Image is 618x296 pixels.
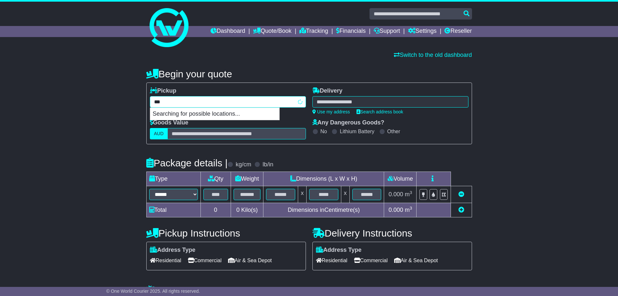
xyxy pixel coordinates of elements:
span: Residential [316,255,347,265]
a: Switch to the old dashboard [394,52,472,58]
p: Searching for possible locations... [150,108,279,120]
td: x [341,186,349,203]
label: Delivery [312,87,343,95]
span: Commercial [354,255,388,265]
span: Residential [150,255,181,265]
span: 0.000 [389,207,403,213]
label: No [321,128,327,135]
span: Air & Sea Depot [228,255,272,265]
sup: 3 [410,206,412,211]
td: Dimensions (L x W x H) [263,172,384,186]
h4: Pickup Instructions [146,228,306,238]
a: Dashboard [211,26,245,37]
label: Goods Value [150,119,188,126]
span: Air & Sea Depot [394,255,438,265]
td: Dimensions in Centimetre(s) [263,203,384,217]
h4: Package details | [146,158,228,168]
h4: Delivery Instructions [312,228,472,238]
label: Address Type [150,247,196,254]
span: Commercial [188,255,222,265]
td: Volume [384,172,417,186]
td: Type [146,172,200,186]
h4: Warranty & Insurance [146,285,472,296]
a: Tracking [299,26,328,37]
td: x [298,186,307,203]
sup: 3 [410,190,412,195]
a: Quote/Book [253,26,291,37]
span: m [405,207,412,213]
span: 0.000 [389,191,403,198]
td: Kilo(s) [231,203,263,217]
a: Use my address [312,109,350,114]
td: Total [146,203,200,217]
span: © One World Courier 2025. All rights reserved. [106,289,200,294]
label: Any Dangerous Goods? [312,119,384,126]
h4: Begin your quote [146,69,472,79]
a: Add new item [458,207,464,213]
a: Search address book [357,109,403,114]
a: Settings [408,26,437,37]
label: AUD [150,128,168,139]
label: lb/in [262,161,273,168]
span: 0 [236,207,239,213]
label: Address Type [316,247,362,254]
a: Financials [336,26,366,37]
label: Pickup [150,87,176,95]
typeahead: Please provide city [150,96,306,108]
label: kg/cm [236,161,251,168]
label: Lithium Battery [340,128,374,135]
label: Other [387,128,400,135]
a: Support [374,26,400,37]
a: Reseller [444,26,472,37]
td: Weight [231,172,263,186]
a: Remove this item [458,191,464,198]
span: m [405,191,412,198]
td: 0 [200,203,231,217]
td: Qty [200,172,231,186]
